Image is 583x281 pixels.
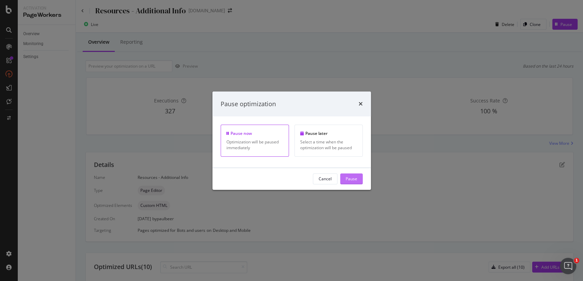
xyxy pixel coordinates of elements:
button: Cancel [313,173,337,184]
div: Pause [346,176,357,182]
div: times [359,99,363,108]
div: Select a time when the optimization will be paused [300,139,357,151]
div: Optimization will be paused immediately [226,139,283,151]
div: modal [212,91,371,189]
iframe: Intercom live chat [560,258,576,274]
div: Pause optimization [221,99,276,108]
div: Cancel [319,176,332,182]
button: Pause [340,173,363,184]
span: 1 [574,258,579,263]
div: Pause later [300,130,357,136]
div: Pause now [226,130,283,136]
